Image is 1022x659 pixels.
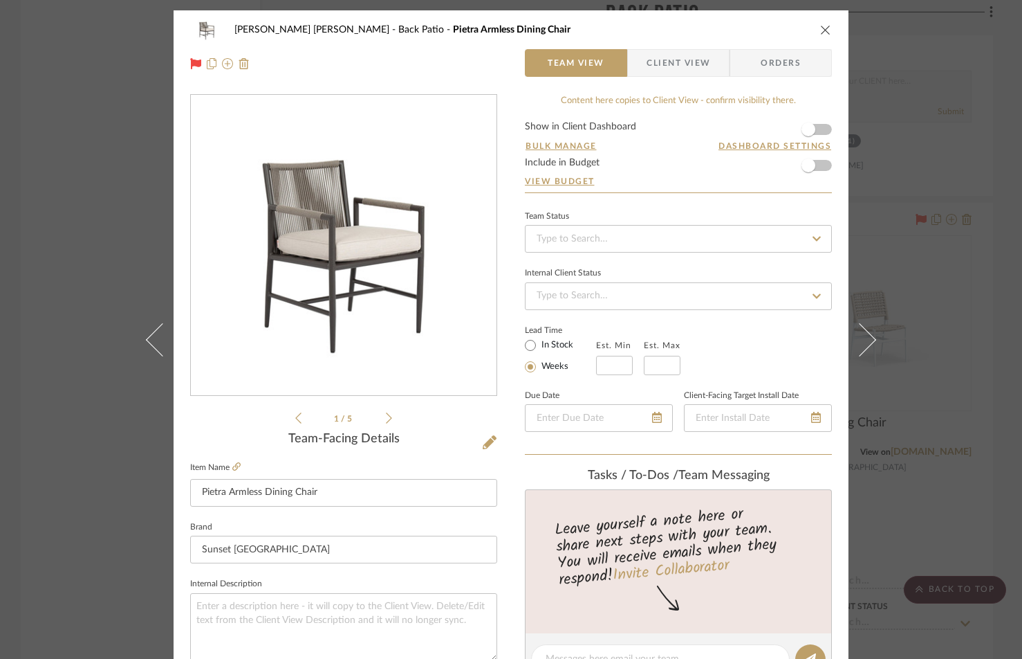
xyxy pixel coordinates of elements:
[684,392,799,399] label: Client-Facing Target Install Date
[539,361,568,373] label: Weeks
[525,324,596,336] label: Lead Time
[190,462,241,473] label: Item Name
[539,339,573,352] label: In Stock
[525,213,569,220] div: Team Status
[525,140,597,152] button: Bulk Manage
[525,282,832,310] input: Type to Search…
[190,16,223,44] img: 064ec6fa-32c4-454a-b5eb-60e98f6da2f0_48x40.jpg
[548,49,604,77] span: Team View
[525,404,673,432] input: Enter Due Date
[239,58,250,69] img: Remove from project
[190,479,497,507] input: Enter Item Name
[347,415,354,423] span: 5
[525,469,832,484] div: team Messaging
[190,581,262,588] label: Internal Description
[334,415,341,423] span: 1
[684,404,832,432] input: Enter Install Date
[190,524,212,531] label: Brand
[525,176,832,187] a: View Budget
[190,536,497,563] input: Enter Brand
[191,96,496,396] div: 0
[525,225,832,253] input: Type to Search…
[525,336,596,375] mat-radio-group: Select item type
[596,341,631,350] label: Est. Min
[644,341,680,350] label: Est. Max
[588,469,678,482] span: Tasks / To-Dos /
[194,96,494,396] img: 064ec6fa-32c4-454a-b5eb-60e98f6da2f0_436x436.jpg
[453,25,570,35] span: Pietra Armless Dining Chair
[525,94,832,108] div: Content here copies to Client View - confirm visibility there.
[525,392,559,399] label: Due Date
[718,140,832,152] button: Dashboard Settings
[523,499,834,592] div: Leave yourself a note here or share next steps with your team. You will receive emails when they ...
[647,49,710,77] span: Client View
[234,25,398,35] span: [PERSON_NAME] [PERSON_NAME]
[819,24,832,36] button: close
[525,270,601,277] div: Internal Client Status
[612,554,730,588] a: Invite Collaborator
[745,49,816,77] span: Orders
[398,25,453,35] span: Back Patio
[190,432,497,447] div: Team-Facing Details
[341,415,347,423] span: /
